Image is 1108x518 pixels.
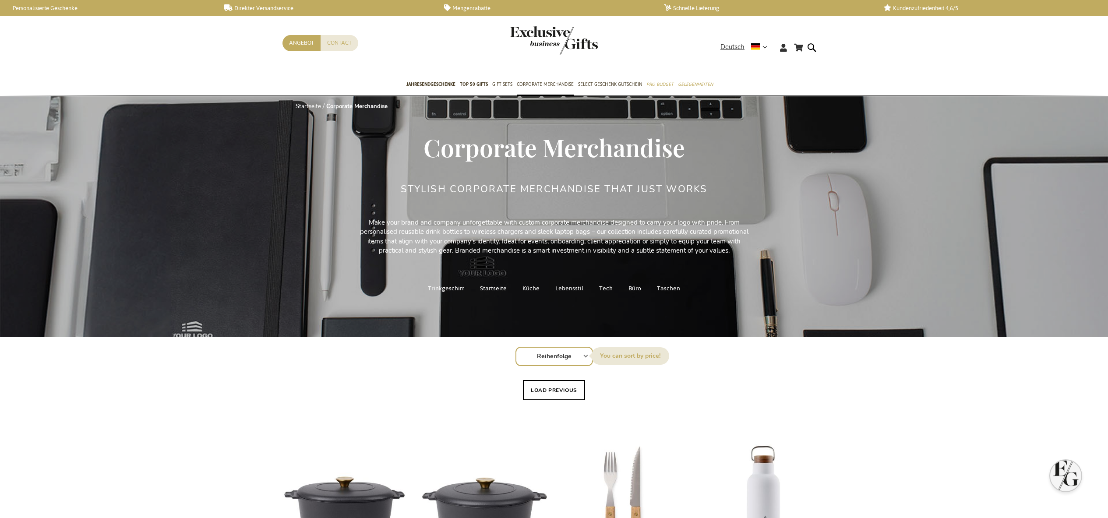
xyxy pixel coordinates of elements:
a: Taschen [657,282,680,294]
span: Select Geschenk Gutschein [578,80,642,89]
a: Schnelle Lieferung [664,4,870,12]
h2: Stylish Corporate Merchandise That Just Works [401,184,708,194]
button: Load previous [523,380,585,400]
span: Deutsch [720,42,745,52]
a: Startseite [480,282,507,294]
a: Personalisierte Geschenke [4,4,210,12]
a: Lebensstil [555,282,583,294]
a: Kundenzufriedenheit 4,6/5 [884,4,1090,12]
span: Corporate Merchandise [423,131,685,163]
p: Make your brand and company unforgettable with custom corporate merchandise designed to carry you... [357,218,751,256]
a: Büro [628,282,641,294]
a: store logo [510,26,554,55]
div: Deutsch [720,42,773,52]
span: Corporate Merchandise [517,80,574,89]
a: Küche [522,282,540,294]
span: Pro Budget [646,80,674,89]
span: Gelegenheiten [678,80,713,89]
img: Exclusive Business gifts logo [510,26,598,55]
a: Direkter Versandservice [224,4,430,12]
a: Tech [599,282,613,294]
a: Mengenrabatte [444,4,650,12]
a: Trinkgeschirr [428,282,464,294]
a: Contact [321,35,358,51]
span: Gift Sets [492,80,512,89]
span: TOP 50 Gifts [460,80,488,89]
span: Jahresendgeschenke [406,80,455,89]
a: Startseite [296,102,321,110]
a: Angebot [282,35,321,51]
strong: Corporate Merchandise [326,102,388,110]
label: Sortieren nach [591,347,669,365]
